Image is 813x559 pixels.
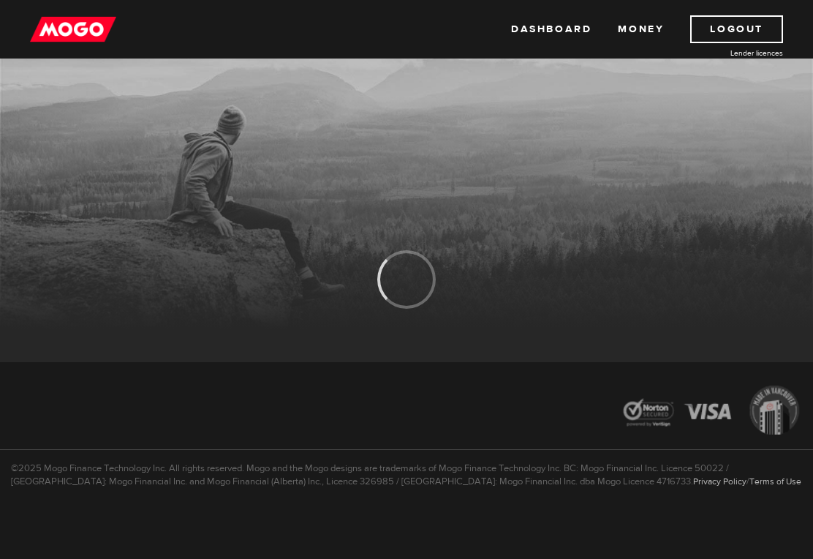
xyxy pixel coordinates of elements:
[30,15,116,43] img: mogo_logo-11ee424be714fa7cbb0f0f49df9e16ec.png
[610,375,813,449] img: legal-icons-92a2ffecb4d32d839781d1b4e4802d7b.png
[690,15,783,43] a: Logout
[618,15,664,43] a: Money
[673,48,783,59] a: Lender licences
[693,476,746,487] a: Privacy Policy
[511,15,591,43] a: Dashboard
[749,476,801,487] a: Terms of Use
